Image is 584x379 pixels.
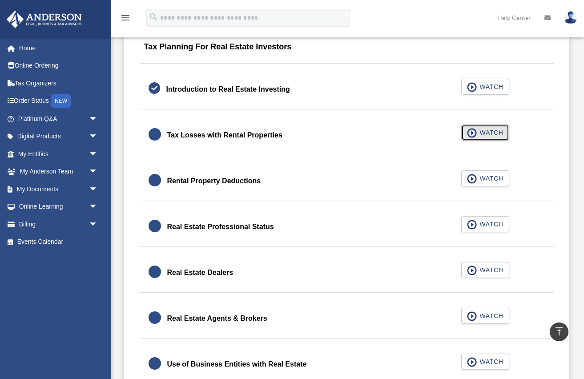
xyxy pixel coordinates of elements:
a: Platinum Q&Aarrow_drop_down [6,110,111,128]
div: Real Estate Agents & Brokers [167,312,267,325]
span: arrow_drop_down [89,128,107,146]
a: My Documentsarrow_drop_down [6,180,111,198]
i: menu [120,12,131,23]
a: Online Learningarrow_drop_down [6,198,111,216]
span: WATCH [477,311,503,320]
a: My Anderson Teamarrow_drop_down [6,163,111,181]
div: Tax Planning For Real Estate Investors [140,36,554,64]
div: Real Estate Professional Status [167,221,274,233]
a: Real Estate Dealers WATCH [149,262,545,283]
button: WATCH [461,170,509,186]
span: arrow_drop_down [89,198,107,216]
button: WATCH [461,125,509,141]
div: Rental Property Deductions [167,175,261,187]
div: NEW [51,94,71,108]
a: My Entitiesarrow_drop_down [6,145,111,163]
a: Online Ordering [6,57,111,75]
span: arrow_drop_down [89,215,107,234]
div: Introduction to Real Estate Investing [166,83,290,96]
span: WATCH [477,220,503,229]
a: Tax Organizers [6,74,111,92]
a: Billingarrow_drop_down [6,215,111,233]
button: WATCH [461,79,509,95]
button: WATCH [461,216,509,232]
a: Real Estate Agents & Brokers WATCH [149,308,545,329]
button: WATCH [461,262,509,278]
a: Tax Losses with Rental Properties WATCH [149,125,545,146]
button: WATCH [461,308,509,324]
span: WATCH [477,82,503,91]
a: Rental Property Deductions WATCH [149,170,545,192]
a: Introduction to Real Estate Investing WATCH [149,79,545,100]
span: WATCH [477,174,503,183]
a: menu [120,16,131,23]
span: arrow_drop_down [89,110,107,128]
a: Events Calendar [6,233,111,251]
i: vertical_align_top [554,326,564,337]
a: vertical_align_top [550,323,568,341]
div: Use of Business Entities with Real Estate [167,358,307,371]
div: Tax Losses with Rental Properties [167,129,282,141]
span: WATCH [477,128,503,137]
a: Home [6,39,111,57]
div: Real Estate Dealers [167,266,234,279]
a: Order StatusNEW [6,92,111,110]
span: arrow_drop_down [89,163,107,181]
img: User Pic [564,11,577,24]
span: WATCH [477,266,503,274]
img: Anderson Advisors Platinum Portal [4,11,85,28]
i: search [149,12,158,22]
span: arrow_drop_down [89,180,107,198]
span: arrow_drop_down [89,145,107,163]
a: Use of Business Entities with Real Estate WATCH [149,354,545,375]
a: Digital Productsarrow_drop_down [6,128,111,145]
a: Real Estate Professional Status WATCH [149,216,545,238]
button: WATCH [461,354,509,370]
span: WATCH [477,357,503,366]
